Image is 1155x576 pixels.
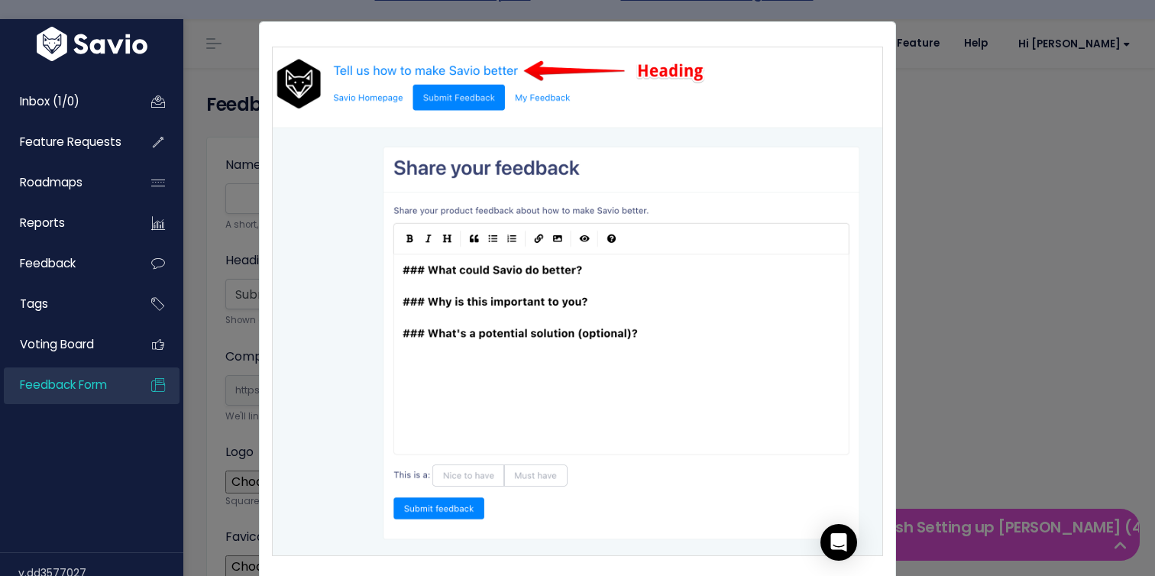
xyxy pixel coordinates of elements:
span: Feedback form [20,377,107,393]
span: Tags [20,296,48,312]
a: Inbox (1/0) [4,84,127,119]
span: Feature Requests [20,134,121,150]
a: Reports [4,205,127,241]
a: Tags [4,286,127,322]
img: logo-white.9d6f32f41409.svg [33,27,151,61]
span: Voting Board [20,336,94,352]
a: Feedback [4,246,127,281]
span: Reports [20,215,65,231]
a: Roadmaps [4,165,127,200]
a: Feedback form [4,367,127,403]
a: Feature Requests [4,125,127,160]
span: Roadmaps [20,174,82,190]
img: heading-example.4adf54a7fd11.png [272,47,883,556]
div: Open Intercom Messenger [820,524,857,561]
a: Voting Board [4,327,127,362]
span: Inbox (1/0) [20,93,79,109]
span: Feedback [20,255,76,271]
